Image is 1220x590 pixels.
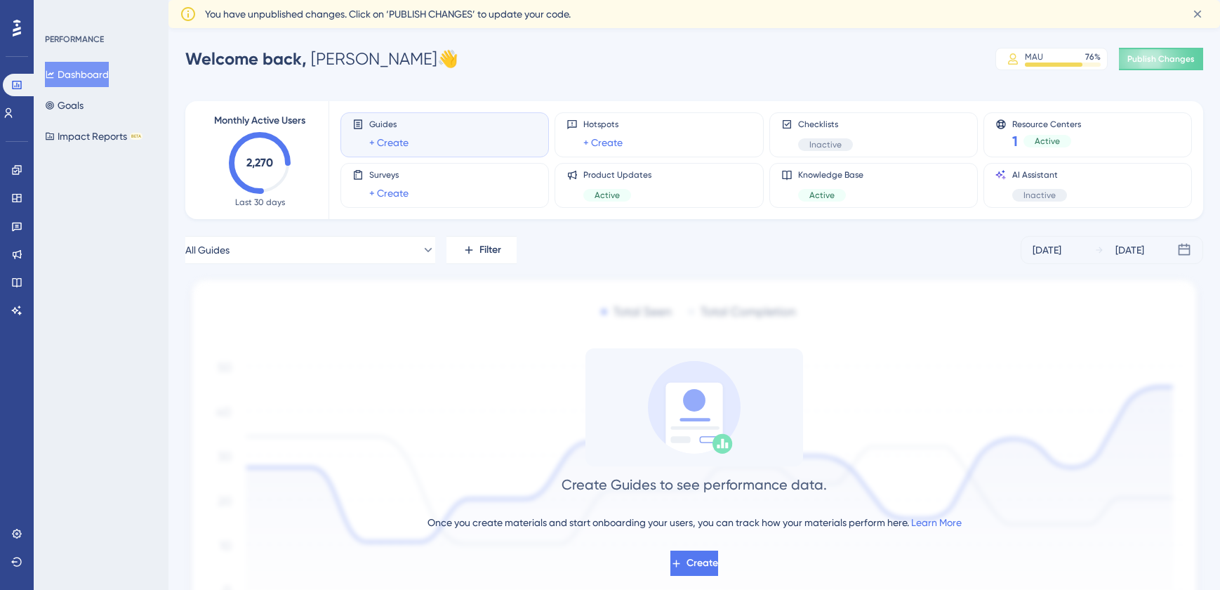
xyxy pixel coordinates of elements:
a: + Create [369,134,409,151]
div: MAU [1025,51,1043,63]
span: Hotspots [583,119,623,130]
span: Active [809,190,835,201]
span: Monthly Active Users [214,112,305,129]
button: Filter [446,236,517,264]
span: 1 [1012,131,1018,151]
button: Dashboard [45,62,109,87]
a: Learn More [911,517,962,528]
button: Create [670,551,718,576]
a: + Create [583,134,623,151]
button: All Guides [185,236,435,264]
span: Knowledge Base [798,169,863,181]
text: 2,270 [246,156,273,169]
span: Inactive [809,139,842,150]
span: Filter [479,242,501,258]
span: Last 30 days [235,197,285,208]
span: Active [595,190,620,201]
span: You have unpublished changes. Click on ‘PUBLISH CHANGES’ to update your code. [205,6,571,22]
div: Create Guides to see performance data. [562,475,827,494]
span: Checklists [798,119,853,130]
button: Impact ReportsBETA [45,124,142,149]
button: Goals [45,93,84,118]
div: [PERSON_NAME] 👋 [185,48,458,70]
span: Create [687,555,718,572]
span: Inactive [1023,190,1056,201]
span: Active [1035,136,1060,147]
button: Publish Changes [1119,48,1203,70]
span: All Guides [185,242,230,258]
div: PERFORMANCE [45,34,104,45]
div: BETA [130,133,142,140]
a: + Create [369,185,409,202]
div: Once you create materials and start onboarding your users, you can track how your materials perfo... [427,514,962,531]
span: Publish Changes [1127,53,1195,65]
span: Surveys [369,169,409,181]
div: [DATE] [1115,242,1144,258]
span: Product Updates [583,169,651,181]
span: Welcome back, [185,48,307,69]
div: 76 % [1085,51,1101,63]
span: AI Assistant [1012,169,1067,181]
div: [DATE] [1033,242,1061,258]
span: Guides [369,119,409,130]
span: Resource Centers [1012,119,1081,129]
